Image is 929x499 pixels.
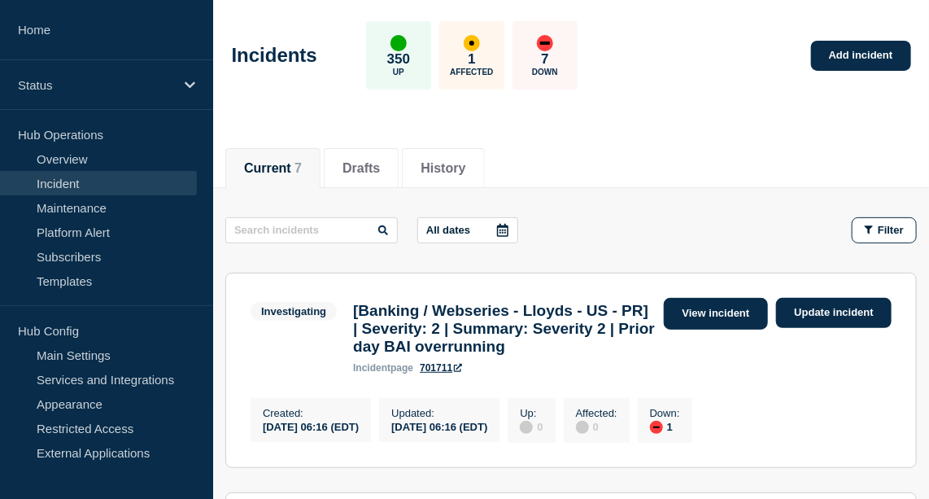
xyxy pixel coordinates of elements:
p: Up : [520,407,543,419]
button: Drafts [342,161,380,176]
div: affected [464,35,480,51]
p: Status [18,78,174,92]
span: Filter [878,224,904,236]
p: Affected : [576,407,617,419]
p: Affected [450,68,493,77]
div: 1 [650,419,680,434]
p: 1 [468,51,475,68]
span: incident [353,362,390,374]
button: History [421,161,465,176]
p: 350 [387,51,410,68]
h3: [Banking / Webseries - Lloyds - US - PR] | Severity: 2 | Summary: Severity 2 | Prior day BAI over... [353,302,655,356]
button: Filter [852,217,917,243]
h1: Incidents [232,44,317,67]
p: page [353,362,413,374]
div: [DATE] 06:16 (EDT) [263,419,359,433]
p: 7 [541,51,548,68]
p: Down [532,68,558,77]
a: 701711 [420,362,462,374]
input: Search incidents [225,217,398,243]
div: 0 [576,419,617,434]
p: Down : [650,407,680,419]
div: down [650,421,663,434]
a: Add incident [811,41,911,71]
p: Up [393,68,404,77]
p: All dates [426,224,470,236]
button: All dates [417,217,518,243]
div: 0 [520,419,543,434]
button: Current 7 [244,161,302,176]
div: disabled [520,421,533,434]
div: up [390,35,407,51]
p: Created : [263,407,359,419]
p: Updated : [391,407,487,419]
div: [DATE] 06:16 (EDT) [391,419,487,433]
div: down [537,35,553,51]
a: Update incident [776,298,892,328]
span: 7 [294,161,302,175]
span: Investigating [251,302,337,321]
a: View incident [664,298,769,330]
div: disabled [576,421,589,434]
